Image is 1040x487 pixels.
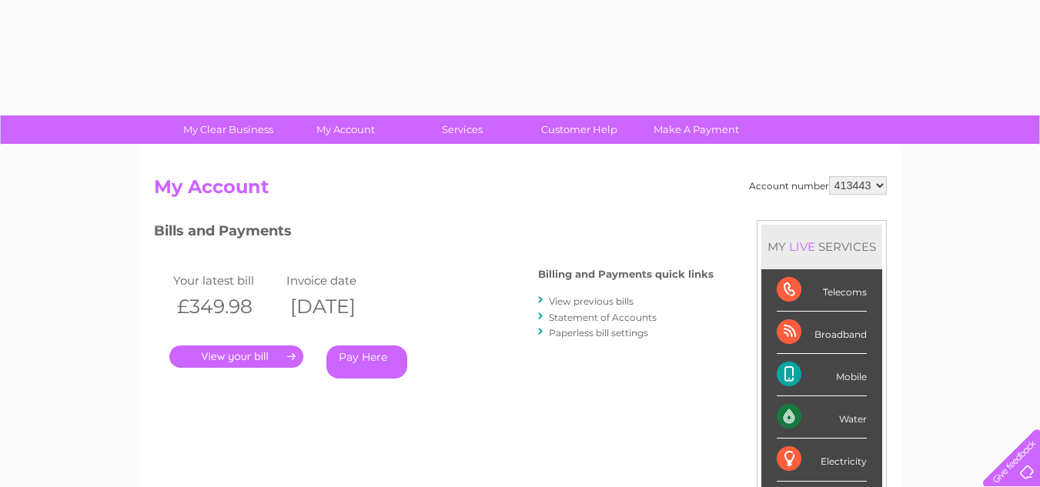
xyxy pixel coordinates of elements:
[749,176,887,195] div: Account number
[154,176,887,205] h2: My Account
[169,345,303,368] a: .
[326,345,407,379] a: Pay Here
[777,354,867,396] div: Mobile
[282,115,409,144] a: My Account
[165,115,292,144] a: My Clear Business
[777,396,867,439] div: Water
[761,225,882,269] div: MY SERVICES
[777,439,867,481] div: Electricity
[283,270,396,291] td: Invoice date
[549,295,634,307] a: View previous bills
[633,115,760,144] a: Make A Payment
[169,291,283,322] th: £349.98
[786,239,818,254] div: LIVE
[777,312,867,354] div: Broadband
[516,115,643,144] a: Customer Help
[538,269,714,280] h4: Billing and Payments quick links
[549,312,657,323] a: Statement of Accounts
[549,327,648,339] a: Paperless bill settings
[777,269,867,312] div: Telecoms
[169,270,283,291] td: Your latest bill
[154,220,714,247] h3: Bills and Payments
[399,115,526,144] a: Services
[283,291,396,322] th: [DATE]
